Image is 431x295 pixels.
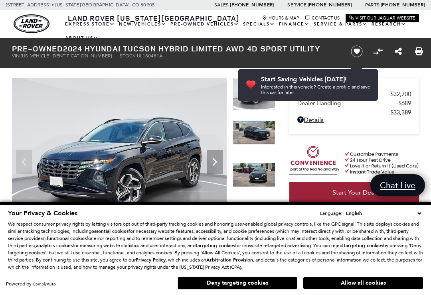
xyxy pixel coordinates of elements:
[12,78,227,239] img: Used 2024 Black Pearl Hyundai Limited image 1
[8,220,423,271] p: We respect consumer privacy rights by letting visitors opt out of third-party tracking cookies an...
[297,90,390,98] span: Retailer Selling Price
[178,277,297,289] button: Deny targeting cookies
[206,257,253,263] strong: Arbitration Provision
[63,17,419,45] nav: Main Navigation
[365,2,380,8] span: Parts
[21,53,112,59] span: [US_VEHICLE_IDENTIFICATION_NUMBER]
[168,17,241,31] a: Pre-Owned Vehicles
[233,163,276,187] img: Used 2024 Black Pearl Hyundai Limited image 3
[303,277,423,289] button: Allow all cookies
[348,45,366,58] button: Save vehicle
[12,53,21,59] span: VIN:
[14,14,49,33] img: Land Rover
[214,2,229,8] span: Sales
[390,109,411,116] span: $33,389
[137,53,162,59] span: UL180481A
[289,182,419,203] a: Start Your Deal
[297,90,411,98] a: Retailer Selling Price $32,700
[6,281,56,287] div: Powered by
[241,17,277,31] a: Specials
[287,2,306,8] span: Service
[230,2,274,8] a: [PHONE_NUMBER]
[47,235,87,242] strong: functional cookies
[305,16,340,21] a: Contact Us
[33,281,56,287] a: ComplyAuto
[63,13,244,23] a: Land Rover [US_STATE][GEOGRAPHIC_DATA]
[415,47,423,56] a: Print this Pre-Owned 2024 Hyundai Tucson Hybrid Limited AWD 4D Sport Utility
[91,228,129,234] strong: essential cookies
[312,17,370,31] a: Service & Parts
[297,109,411,116] a: $33,389
[398,100,411,107] span: $689
[196,242,235,249] strong: targeting cookies
[6,2,155,8] a: [STREET_ADDRESS] • [US_STATE][GEOGRAPHIC_DATA], CO 80905
[8,209,77,218] span: Your Privacy & Cookies
[349,16,415,21] a: Visit Our Jaguar Website
[207,150,223,174] div: Next
[14,14,49,33] a: land-rover
[117,17,168,31] a: New Vehicles
[233,78,276,110] img: Used 2024 Black Pearl Hyundai Limited image 1
[36,242,73,249] strong: analytics cookies
[297,100,411,107] a: Dealer Handling $689
[372,45,384,57] button: Compare Vehicle
[120,53,137,59] span: Stock:
[233,120,276,145] img: Used 2024 Black Pearl Hyundai Limited image 2
[395,47,402,56] a: Share this Pre-Owned 2024 Hyundai Tucson Hybrid Limited AWD 4D Sport Utility
[297,100,398,107] span: Dealer Handling
[68,13,239,23] span: Land Rover [US_STATE][GEOGRAPHIC_DATA]
[63,17,117,31] a: EXPRESS STORE
[390,90,411,98] span: $32,700
[344,242,383,249] strong: targeting cookies
[370,17,408,31] a: Research
[370,174,425,196] a: Chat Live
[277,17,312,31] a: Finance
[136,257,166,263] a: Privacy Policy
[63,31,101,45] a: About Us
[320,211,342,216] div: Language:
[297,116,411,124] a: Details
[12,43,63,54] strong: Pre-Owned
[308,2,352,8] a: [PHONE_NUMBER]
[12,44,339,53] h1: 2024 Hyundai Tucson Hybrid Limited AWD 4D Sport Utility
[332,189,376,196] span: Start Your Deal
[381,2,425,8] a: [PHONE_NUMBER]
[262,16,299,21] a: Hours & Map
[376,180,419,191] span: Chat Live
[344,209,423,217] select: Language Select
